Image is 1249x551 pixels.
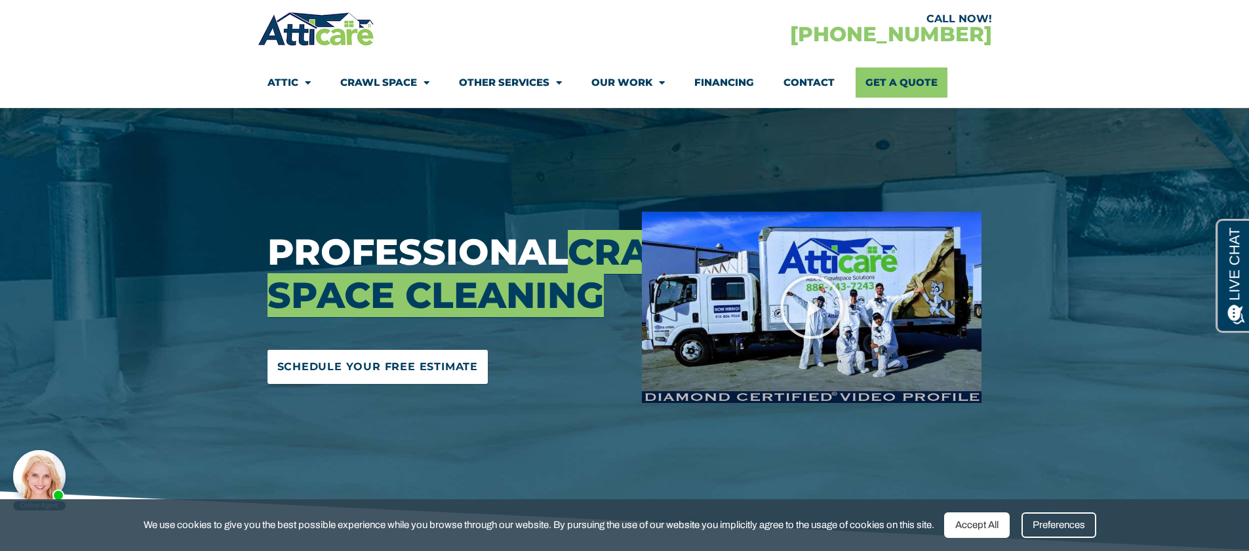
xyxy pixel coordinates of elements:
h3: Professional [268,231,623,317]
a: Get A Quote [856,67,947,98]
a: Attic [268,67,311,98]
span: Crawl Space Cleaning [268,230,712,317]
div: Preferences [1021,512,1096,538]
div: CALL NOW! [625,14,992,24]
span: We use cookies to give you the best possible experience while you browse through our website. By ... [144,517,934,533]
div: Accept All [944,512,1010,538]
a: Contact [783,67,835,98]
a: Schedule Your Free Estimate [268,350,488,384]
span: Opens a chat window [32,10,106,27]
a: Crawl Space [340,67,429,98]
a: Financing [694,67,754,98]
div: Play Video [779,275,844,340]
span: Schedule Your Free Estimate [277,356,479,377]
a: Our Work [591,67,665,98]
nav: Menu [268,67,982,98]
a: Other Services [459,67,562,98]
iframe: Chat Invitation [7,446,72,512]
